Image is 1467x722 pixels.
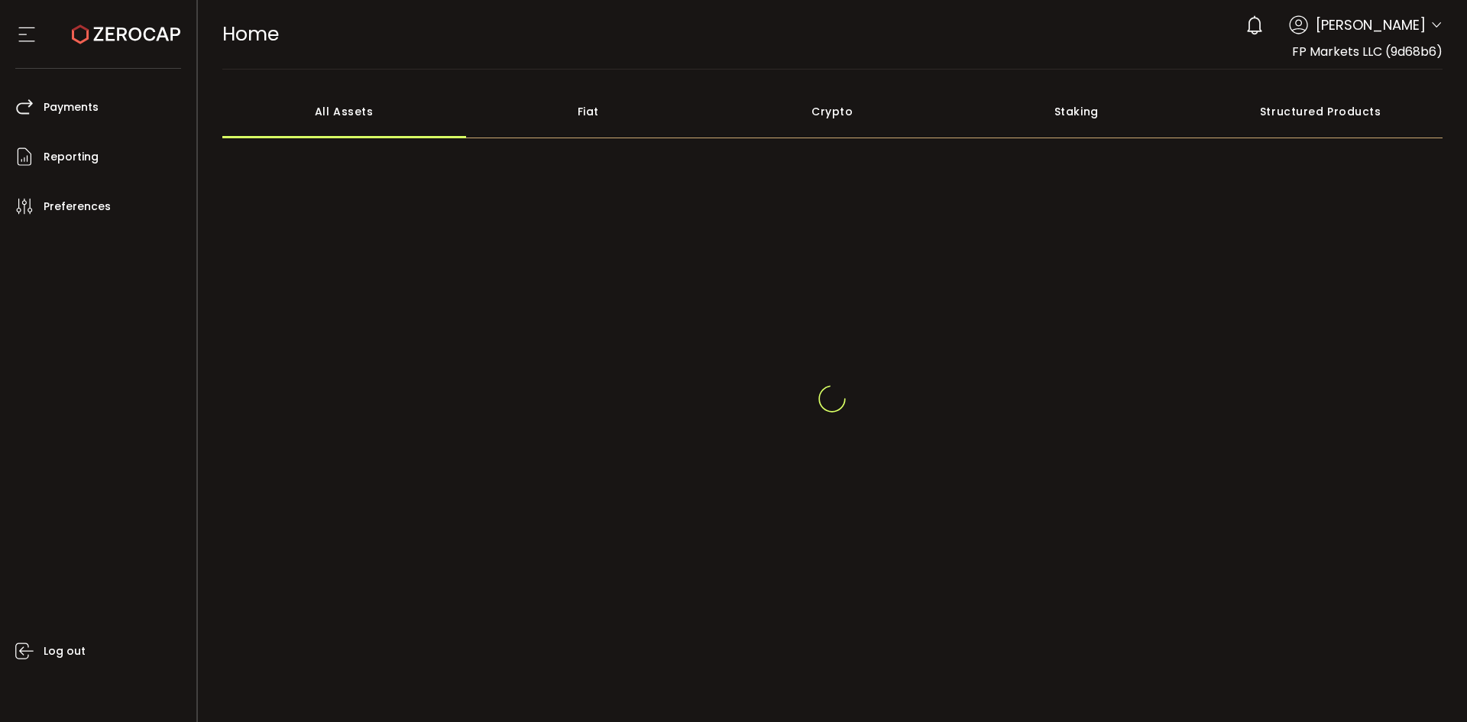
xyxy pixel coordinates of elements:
[711,85,955,138] div: Crypto
[44,640,86,662] span: Log out
[222,21,279,47] span: Home
[466,85,711,138] div: Fiat
[44,146,99,168] span: Reporting
[44,96,99,118] span: Payments
[44,196,111,218] span: Preferences
[954,85,1199,138] div: Staking
[1316,15,1426,35] span: [PERSON_NAME]
[1292,43,1443,60] span: FP Markets LLC (9d68b6)
[222,85,467,138] div: All Assets
[1199,85,1443,138] div: Structured Products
